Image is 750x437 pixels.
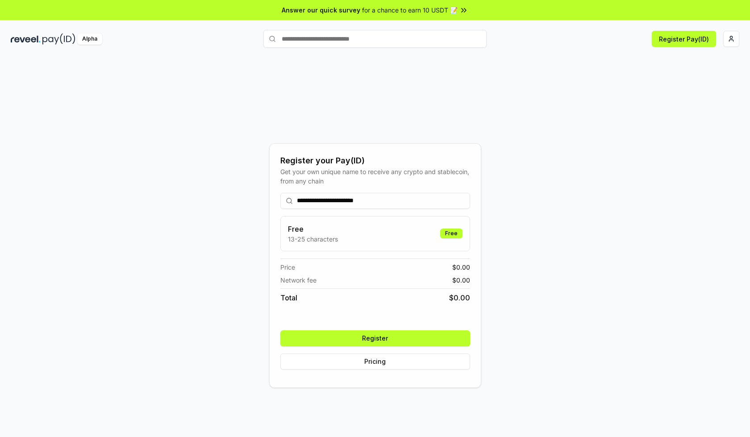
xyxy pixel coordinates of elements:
img: reveel_dark [11,33,41,45]
span: for a chance to earn 10 USDT 📝 [362,5,458,15]
span: $ 0.00 [452,262,470,272]
div: Get your own unique name to receive any crypto and stablecoin, from any chain [280,167,470,186]
button: Pricing [280,354,470,370]
p: 13-25 characters [288,234,338,244]
span: Price [280,262,295,272]
div: Alpha [77,33,102,45]
button: Register Pay(ID) [652,31,716,47]
span: Total [280,292,297,303]
div: Register your Pay(ID) [280,154,470,167]
span: Answer our quick survey [282,5,360,15]
h3: Free [288,224,338,234]
div: Free [440,229,462,238]
span: Network fee [280,275,317,285]
span: $ 0.00 [452,275,470,285]
span: $ 0.00 [449,292,470,303]
img: pay_id [42,33,75,45]
button: Register [280,330,470,346]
